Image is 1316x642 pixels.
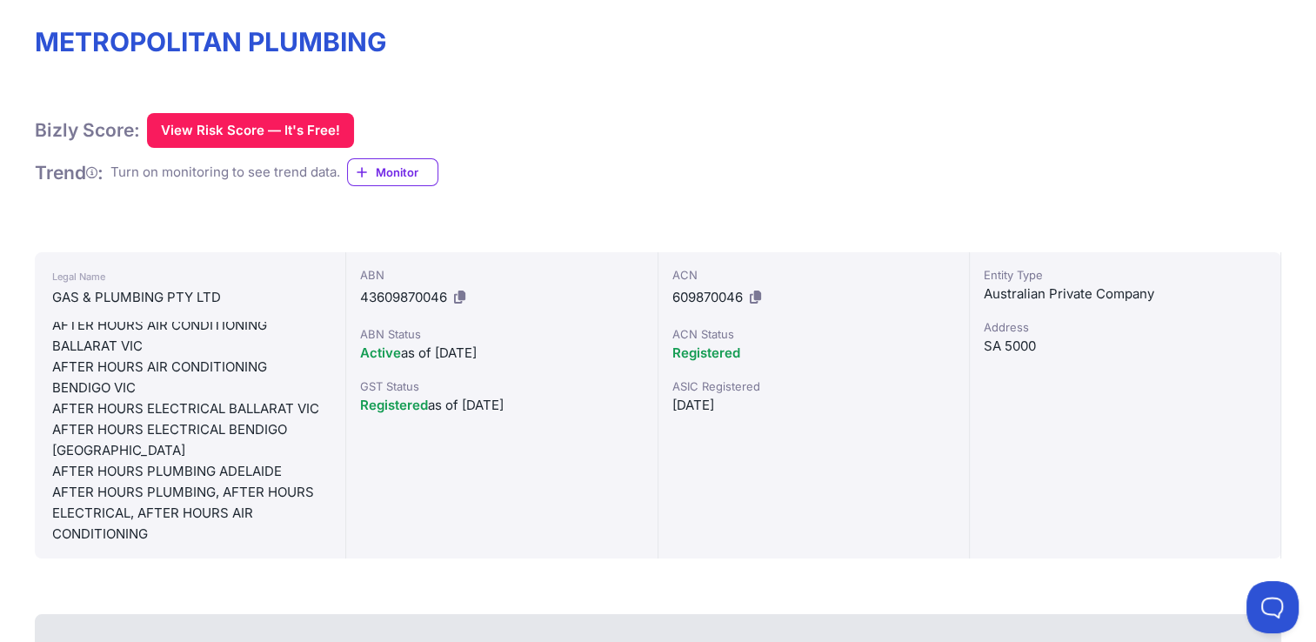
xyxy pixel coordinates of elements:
div: SA 5000 [984,336,1266,357]
div: AFTER HOURS AIR CONDITIONING BALLARAT VIC [52,315,328,357]
div: ABN [360,266,643,284]
div: AFTER HOURS PLUMBING ADELAIDE [52,461,328,482]
span: 43609870046 [360,289,447,305]
h1: METROPOLITAN PLUMBING [35,26,1281,57]
div: [DATE] [672,395,955,416]
span: Monitor [376,164,438,181]
div: AFTER HOURS ELECTRICAL BENDIGO [GEOGRAPHIC_DATA] [52,419,328,461]
div: ACN [672,266,955,284]
div: AFTER HOURS PLUMBING, AFTER HOURS ELECTRICAL, AFTER HOURS AIR CONDITIONING [52,482,328,545]
div: ACN Status [672,325,955,343]
iframe: Toggle Customer Support [1246,581,1299,633]
div: Australian Private Company [984,284,1266,304]
div: ABN Status [360,325,643,343]
span: Registered [360,397,428,413]
div: as of [DATE] [360,343,643,364]
h1: Bizly Score: [35,118,140,142]
button: View Risk Score — It's Free! [147,113,354,148]
a: Monitor [347,158,438,186]
span: 609870046 [672,289,743,305]
div: as of [DATE] [360,395,643,416]
div: Legal Name [52,266,328,287]
div: AFTER HOURS AIR CONDITIONING BENDIGO VIC [52,357,328,398]
div: GST Status [360,378,643,395]
div: GAS & PLUMBING PTY LTD [52,287,328,308]
div: ASIC Registered [672,378,955,395]
div: AFTER HOURS ELECTRICAL BALLARAT VIC [52,398,328,419]
h1: Trend : [35,161,104,184]
div: Address [984,318,1266,336]
span: Registered [672,344,740,361]
div: Turn on monitoring to see trend data. [110,163,340,183]
div: Entity Type [984,266,1266,284]
span: Active [360,344,401,361]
